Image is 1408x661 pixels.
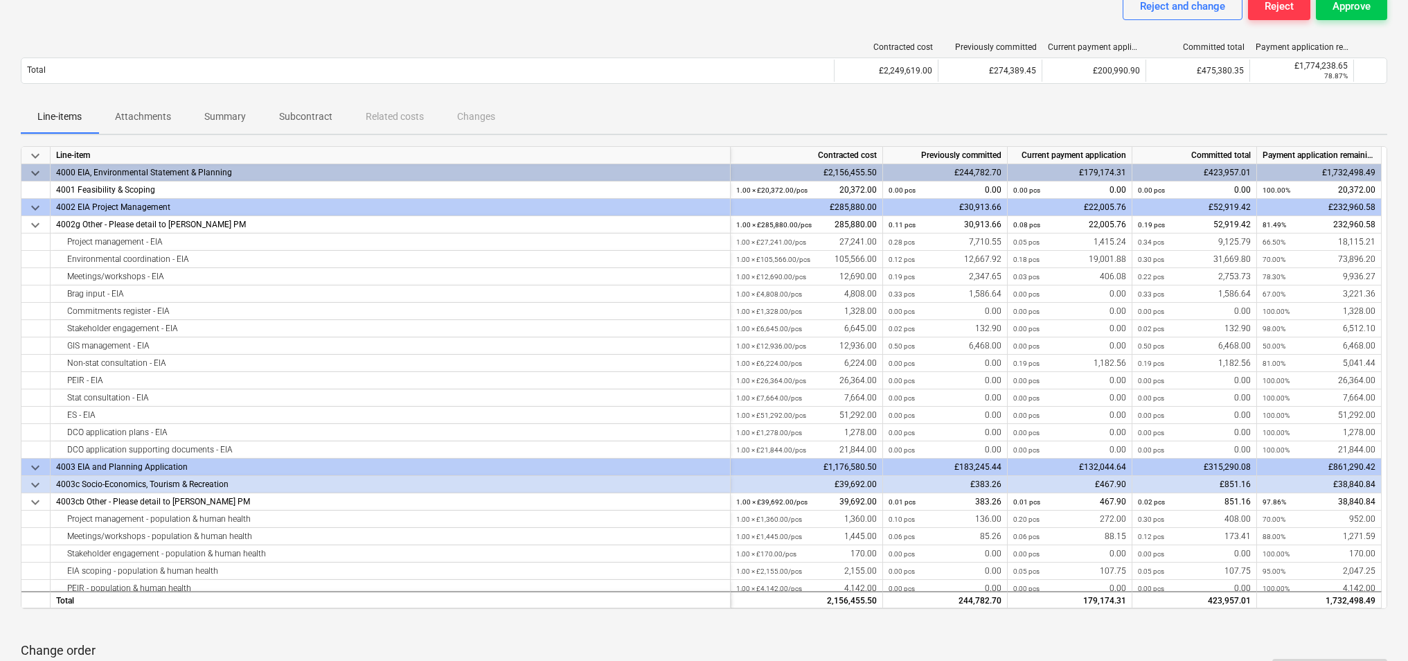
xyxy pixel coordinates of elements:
[736,251,877,268] div: 105,566.00
[889,342,915,350] small: 0.50 pcs
[1008,164,1132,182] div: £179,174.31
[736,360,802,367] small: 1.00 × £6,224.00 / pcs
[1257,199,1382,216] div: £232,960.58
[736,515,802,523] small: 1.00 × £1,360.00 / pcs
[1138,377,1164,385] small: 0.00 pcs
[1263,550,1290,558] small: 100.00%
[1013,533,1040,540] small: 0.06 pcs
[889,585,915,592] small: 0.00 pcs
[1263,498,1286,506] small: 97.86%
[1138,424,1251,441] div: 0.00
[1263,493,1375,511] div: 38,840.84
[736,303,877,320] div: 1,328.00
[840,42,933,52] div: Contracted cost
[1013,372,1126,389] div: 0.00
[889,372,1001,389] div: 0.00
[1013,545,1126,563] div: 0.00
[834,60,938,82] div: £2,249,619.00
[1263,424,1375,441] div: 1,278.00
[1257,164,1382,182] div: £1,732,498.49
[1138,550,1164,558] small: 0.00 pcs
[736,412,806,419] small: 1.00 × £51,292.00 / pcs
[1263,446,1290,454] small: 100.00%
[56,216,724,233] div: 4002g Other - Please detail to [PERSON_NAME] PM
[889,186,916,194] small: 0.00 pcs
[889,567,915,575] small: 0.00 pcs
[1013,325,1040,333] small: 0.00 pcs
[27,494,44,511] span: keyboard_arrow_down
[1013,493,1126,511] div: 467.90
[1008,459,1132,476] div: £132,044.64
[889,182,1001,199] div: 0.00
[731,147,883,164] div: Contracted cost
[889,515,915,523] small: 0.10 pcs
[889,273,915,281] small: 0.19 pcs
[1339,594,1408,661] iframe: Chat Widget
[1013,412,1040,419] small: 0.00 pcs
[889,308,915,315] small: 0.00 pcs
[1132,591,1257,608] div: 423,957.01
[1008,147,1132,164] div: Current payment application
[1263,585,1290,592] small: 100.00%
[51,147,731,164] div: Line-item
[1263,337,1375,355] div: 6,468.00
[56,233,724,251] div: Project management - EIA
[56,424,724,441] div: DCO application plans - EIA
[1257,476,1382,493] div: £38,840.84
[889,511,1001,528] div: 136.00
[279,109,332,124] p: Subcontract
[1257,147,1382,164] div: Payment application remaining
[889,320,1001,337] div: 132.90
[56,545,724,563] div: Stakeholder engagement - population & human health
[1152,42,1245,52] div: Committed total
[1132,476,1257,493] div: £851.16
[889,233,1001,251] div: 7,710.55
[1013,308,1040,315] small: 0.00 pcs
[736,545,877,563] div: 170.00
[56,580,724,597] div: PEIR - population & human health
[1138,308,1164,315] small: 0.00 pcs
[1257,459,1382,476] div: £861,290.42
[1138,441,1251,459] div: 0.00
[736,342,806,350] small: 1.00 × £12,936.00 / pcs
[1013,186,1040,194] small: 0.00 pcs
[889,238,915,246] small: 0.28 pcs
[1013,337,1126,355] div: 0.00
[736,320,877,337] div: 6,645.00
[1138,256,1164,263] small: 0.30 pcs
[56,182,724,199] div: 4001 Feasibility & Scoping
[889,563,1001,580] div: 0.00
[115,109,171,124] p: Attachments
[1013,221,1040,229] small: 0.08 pcs
[1138,511,1251,528] div: 408.00
[1138,533,1164,540] small: 0.12 pcs
[56,476,724,493] div: 4003c Socio-Economics, Tourism & Recreation
[1263,545,1375,563] div: 170.00
[1146,60,1249,82] div: £475,380.35
[27,148,44,164] span: keyboard_arrow_down
[889,268,1001,285] div: 2,347.65
[889,325,915,333] small: 0.02 pcs
[736,498,808,506] small: 1.00 × £39,692.00 / pcs
[736,407,877,424] div: 51,292.00
[736,290,802,298] small: 1.00 × £4,808.00 / pcs
[1263,528,1375,545] div: 1,271.59
[1263,325,1285,333] small: 98.00%
[1138,515,1164,523] small: 0.30 pcs
[56,303,724,320] div: Commitments register - EIA
[736,394,802,402] small: 1.00 × £7,664.00 / pcs
[56,285,724,303] div: Brag input - EIA
[1013,563,1126,580] div: 107.75
[1013,290,1040,298] small: 0.00 pcs
[889,424,1001,441] div: 0.00
[736,580,877,597] div: 4,142.00
[1263,273,1285,281] small: 78.30%
[1042,60,1146,82] div: £200,990.90
[736,186,808,194] small: 1.00 × £20,372.00 / pcs
[1263,515,1285,523] small: 70.00%
[889,394,915,402] small: 0.00 pcs
[1263,429,1290,437] small: 100.00%
[1013,355,1126,372] div: 1,182.56
[1138,412,1164,419] small: 0.00 pcs
[736,567,802,575] small: 1.00 × £2,155.00 / pcs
